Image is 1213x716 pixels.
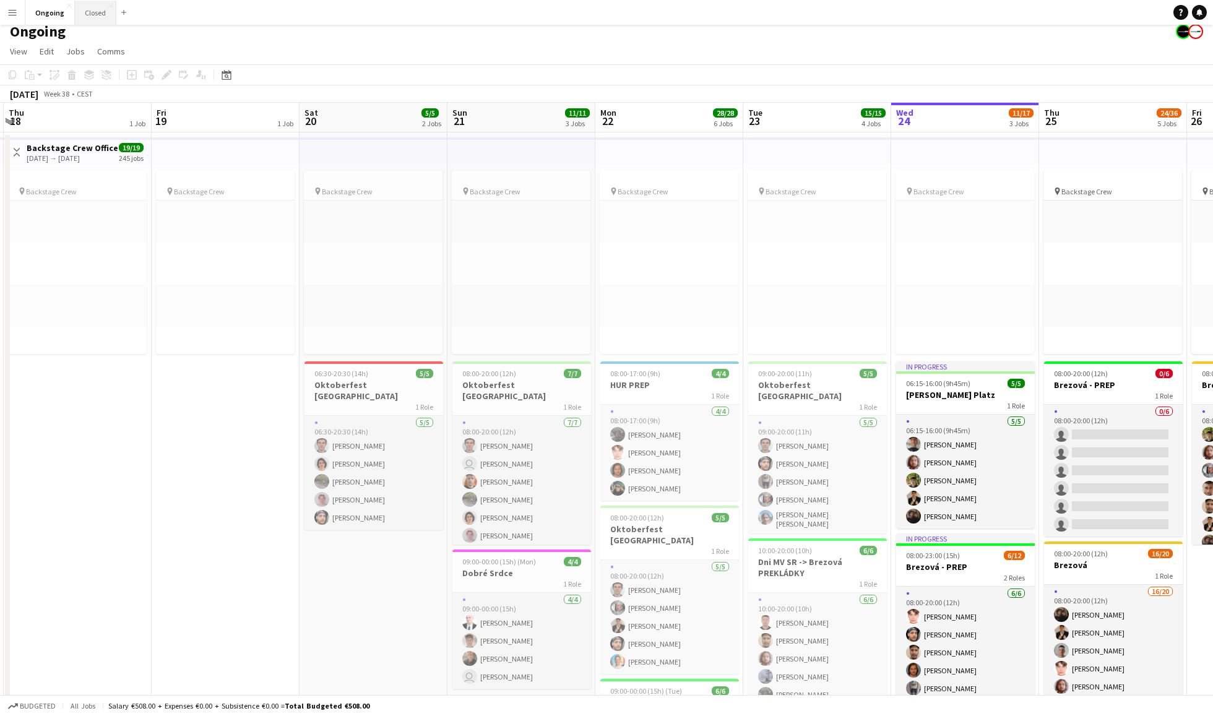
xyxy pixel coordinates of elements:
[746,114,762,128] span: 23
[304,361,443,530] app-job-card: 06:30-20:30 (14h)5/5Oktoberfest [GEOGRAPHIC_DATA]1 Role5/506:30-20:30 (14h)[PERSON_NAME][PERSON_N...
[61,43,90,59] a: Jobs
[7,114,24,128] span: 18
[896,361,1035,371] div: In progress
[1155,369,1173,378] span: 0/6
[1157,119,1181,128] div: 5 Jobs
[155,114,166,128] span: 19
[563,402,581,412] span: 1 Role
[1004,573,1025,582] span: 2 Roles
[564,557,581,566] span: 4/4
[600,361,739,501] app-job-card: 08:00-17:00 (9h)4/4HUR PREP1 Role4/408:00-17:00 (9h)[PERSON_NAME][PERSON_NAME][PERSON_NAME][PERSO...
[452,550,591,689] app-job-card: 09:00-00:00 (15h) (Mon)4/4Dobré Srdce1 Role4/409:00-00:00 (15h)[PERSON_NAME][PERSON_NAME][PERSON_...
[452,361,591,545] div: 08:00-20:00 (12h)7/7Oktoberfest [GEOGRAPHIC_DATA]1 Role7/708:00-20:00 (12h)[PERSON_NAME] [PERSON_...
[27,142,118,153] h3: Backstage Crew Office
[1155,391,1173,400] span: 1 Role
[860,369,877,378] span: 5/5
[470,187,520,196] span: Backstage Crew
[748,379,887,402] h3: Oktoberfest [GEOGRAPHIC_DATA]
[25,1,75,25] button: Ongoing
[758,369,812,378] span: 09:00-20:00 (11h)
[896,107,913,118] span: Wed
[896,533,1035,543] div: In progress
[712,513,729,522] span: 5/5
[35,43,59,59] a: Edit
[1044,559,1183,571] h3: Brezová
[462,557,536,566] span: 09:00-00:00 (15h) (Mon)
[564,369,581,378] span: 7/7
[10,88,38,100] div: [DATE]
[77,89,93,98] div: CEST
[600,171,738,354] app-job-card: Backstage Crew
[156,171,295,354] app-job-card: Backstage Crew
[174,187,225,196] span: Backstage Crew
[714,119,737,128] div: 6 Jobs
[97,46,125,57] span: Comms
[26,187,77,196] span: Backstage Crew
[303,114,318,128] span: 20
[1043,171,1182,354] app-job-card: Backstage Crew
[415,402,433,412] span: 1 Role
[314,369,368,378] span: 06:30-20:30 (14h)
[894,114,913,128] span: 24
[859,579,877,589] span: 1 Role
[896,389,1035,400] h3: [PERSON_NAME] Platz
[27,153,118,163] div: [DATE] → [DATE]
[896,415,1035,528] app-card-role: 5/506:15-16:00 (9h45m)[PERSON_NAME][PERSON_NAME][PERSON_NAME][PERSON_NAME][PERSON_NAME]
[906,379,970,388] span: 06:15-16:00 (9h45m)
[92,43,130,59] a: Comms
[1061,187,1112,196] span: Backstage Crew
[1157,108,1181,118] span: 24/36
[748,416,887,533] app-card-role: 5/509:00-20:00 (11h)[PERSON_NAME][PERSON_NAME][PERSON_NAME][PERSON_NAME][PERSON_NAME] [PERSON_NAME]
[748,171,886,354] app-job-card: Backstage Crew
[1044,107,1060,118] span: Thu
[1044,405,1183,537] app-card-role: 0/608:00-20:00 (12h)
[66,46,85,57] span: Jobs
[451,114,467,128] span: 21
[304,171,442,354] app-job-card: Backstage Crew
[452,107,467,118] span: Sun
[861,108,886,118] span: 15/15
[563,579,581,589] span: 1 Role
[452,379,591,402] h3: Oktoberfest [GEOGRAPHIC_DATA]
[1176,24,1191,39] app-user-avatar: Crew Manager
[711,546,729,556] span: 1 Role
[452,593,591,689] app-card-role: 4/409:00-00:00 (15h)[PERSON_NAME][PERSON_NAME][PERSON_NAME] [PERSON_NAME]
[1054,549,1108,558] span: 08:00-20:00 (12h)
[600,379,739,390] h3: HUR PREP
[462,369,516,378] span: 08:00-20:00 (12h)
[748,361,887,533] div: 09:00-20:00 (11h)5/5Oktoberfest [GEOGRAPHIC_DATA]1 Role5/509:00-20:00 (11h)[PERSON_NAME][PERSON_N...
[5,43,32,59] a: View
[566,119,589,128] div: 3 Jobs
[1192,107,1202,118] span: Fri
[157,107,166,118] span: Fri
[416,369,433,378] span: 5/5
[896,171,1034,354] app-job-card: Backstage Crew
[40,46,54,57] span: Edit
[859,402,877,412] span: 1 Role
[1004,551,1025,560] span: 6/12
[10,22,66,41] h1: Ongoing
[1042,114,1060,128] span: 25
[610,513,664,522] span: 08:00-20:00 (12h)
[861,119,885,128] div: 4 Jobs
[712,686,729,696] span: 6/6
[1007,401,1025,410] span: 1 Role
[422,119,441,128] div: 2 Jobs
[758,546,812,555] span: 10:00-20:00 (10h)
[1155,571,1173,580] span: 1 Role
[10,46,27,57] span: View
[600,524,739,546] h3: Oktoberfest [GEOGRAPHIC_DATA]
[304,379,443,402] h3: Oktoberfest [GEOGRAPHIC_DATA]
[600,506,739,674] app-job-card: 08:00-20:00 (12h)5/5Oktoberfest [GEOGRAPHIC_DATA]1 Role5/508:00-20:00 (12h)[PERSON_NAME][PERSON_N...
[600,405,739,501] app-card-role: 4/408:00-17:00 (9h)[PERSON_NAME][PERSON_NAME][PERSON_NAME][PERSON_NAME]
[610,686,682,696] span: 09:00-00:00 (15h) (Tue)
[452,416,591,566] app-card-role: 7/708:00-20:00 (12h)[PERSON_NAME] [PERSON_NAME][PERSON_NAME][PERSON_NAME][PERSON_NAME][PERSON_NAME]
[1190,114,1202,128] span: 26
[1044,379,1183,390] h3: Brezová - PREP
[1044,361,1183,537] div: 08:00-20:00 (12h)0/6Brezová - PREP1 Role0/608:00-20:00 (12h)
[1009,119,1033,128] div: 3 Jobs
